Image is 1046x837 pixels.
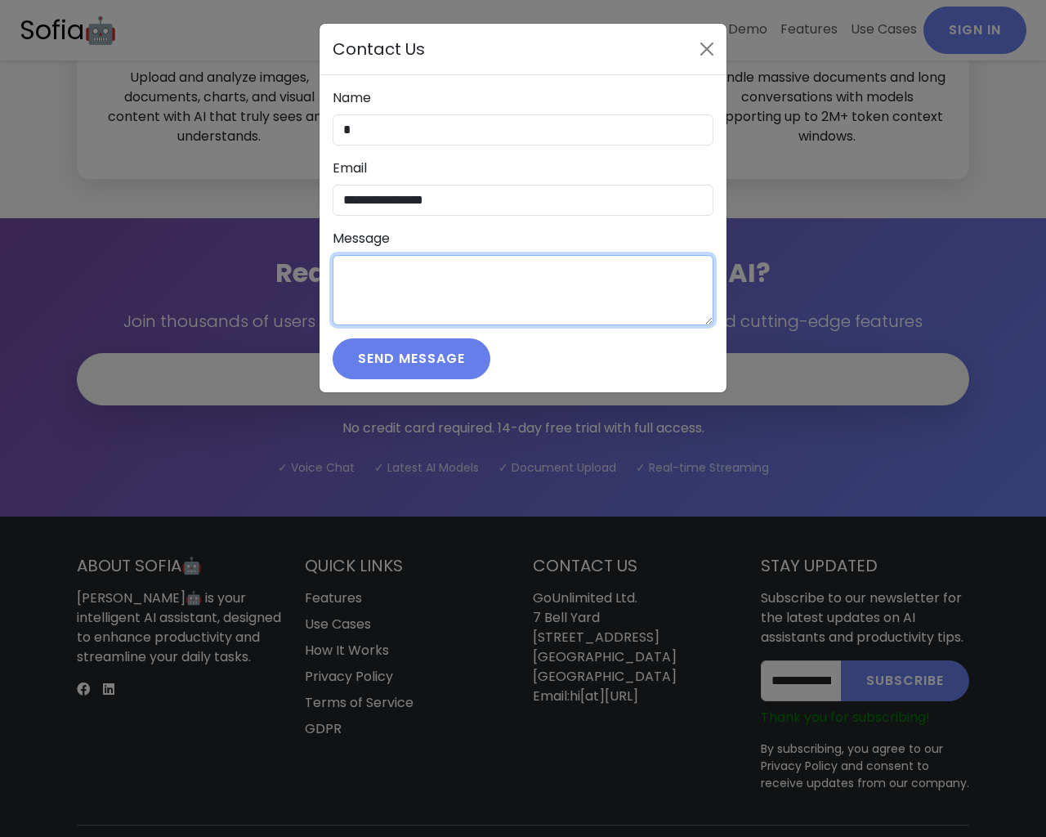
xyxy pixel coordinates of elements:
[333,37,425,61] h5: Contact Us
[333,229,390,248] label: Message
[694,36,720,62] button: Close
[333,88,371,108] label: Name
[333,338,490,379] button: Send Message
[333,159,367,178] label: Email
